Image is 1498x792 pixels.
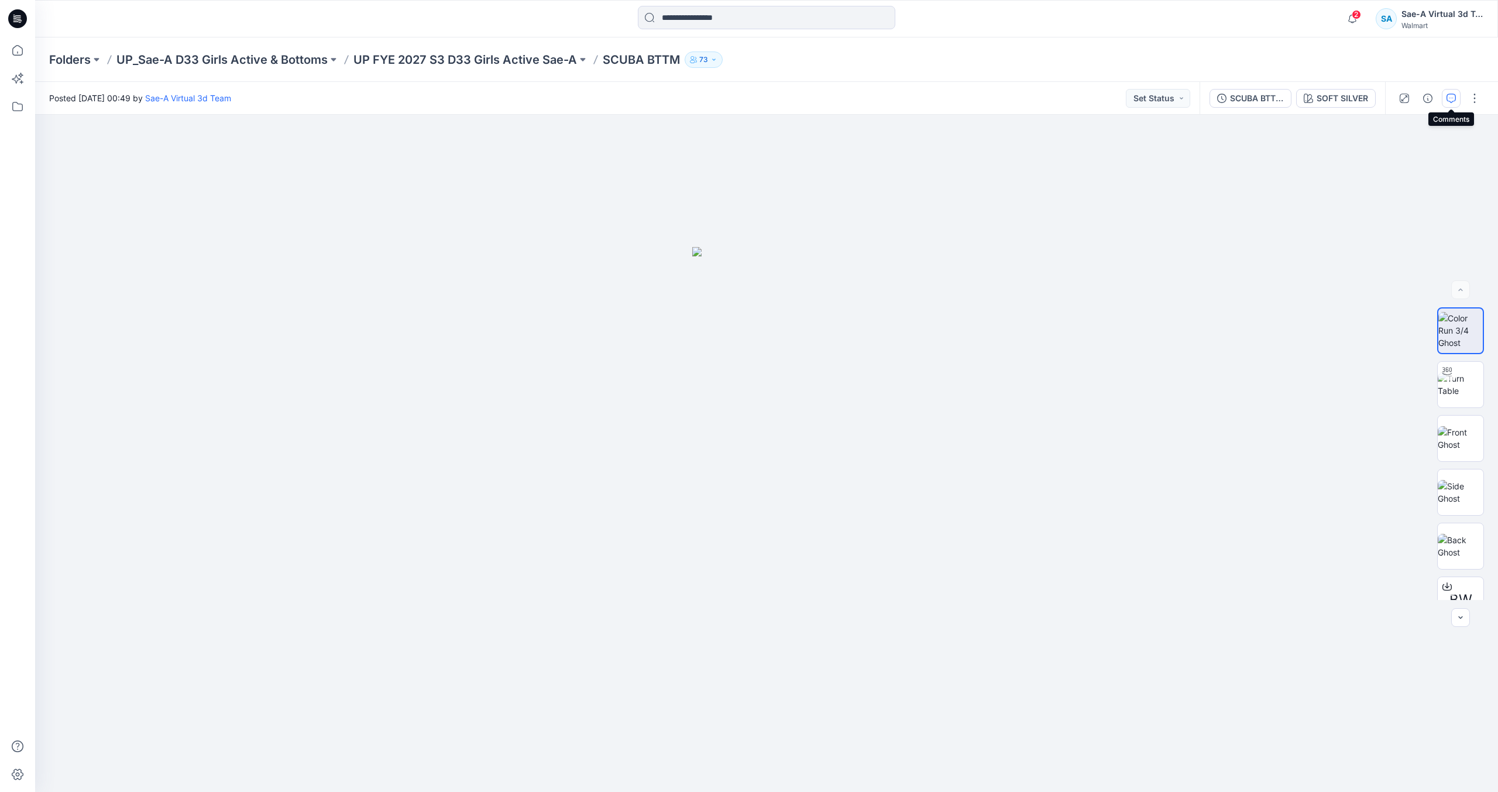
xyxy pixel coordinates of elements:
[1438,312,1483,349] img: Color Run 3/4 Ghost
[49,52,91,68] a: Folders
[1401,21,1483,30] div: Walmart
[1418,89,1437,108] button: Details
[1230,92,1284,105] div: SCUBA BTTM_SOFT SILVER
[1401,7,1483,21] div: Sae-A Virtual 3d Team
[1296,89,1376,108] button: SOFT SILVER
[1438,480,1483,505] img: Side Ghost
[699,53,708,66] p: 73
[116,52,328,68] a: UP_Sae-A D33 Girls Active & Bottoms
[49,92,231,104] span: Posted [DATE] 00:49 by
[145,93,231,103] a: Sae-A Virtual 3d Team
[603,52,680,68] p: SCUBA BTTM
[685,52,723,68] button: 73
[1438,534,1483,558] img: Back Ghost
[1352,10,1361,19] span: 2
[1449,589,1472,611] span: BW
[1376,8,1397,29] div: SA
[1317,92,1368,105] div: SOFT SILVER
[1438,372,1483,397] img: Turn Table
[353,52,577,68] a: UP FYE 2027 S3 D33 Girls Active Sae-A
[1210,89,1291,108] button: SCUBA BTTM_SOFT SILVER
[1438,426,1483,451] img: Front Ghost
